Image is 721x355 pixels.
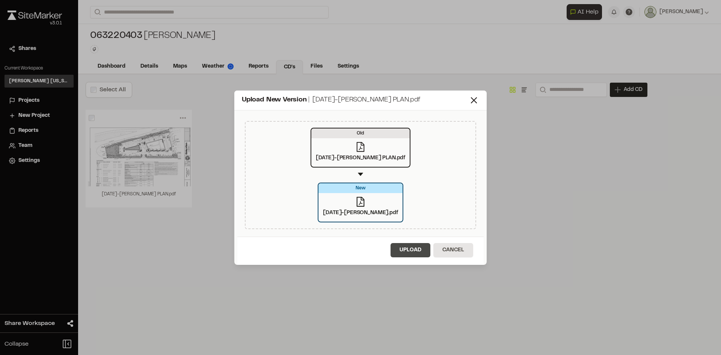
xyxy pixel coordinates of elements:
div: Old [311,128,410,138]
span: [DATE]-[PERSON_NAME] PLAN.pdf [312,97,420,103]
div: [DATE]-[PERSON_NAME] PLAN.pdf [316,154,405,162]
button: Upload [391,243,430,257]
button: Cancel [433,243,473,257]
div: New [318,183,402,193]
div: [DATE]-[PERSON_NAME].pdf [323,209,398,217]
div: Upload New Version [242,95,469,105]
span: | [308,97,309,103]
div: Old[DATE]-[PERSON_NAME] PLAN.pdfNew[DATE]-[PERSON_NAME].pdf [245,121,476,229]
